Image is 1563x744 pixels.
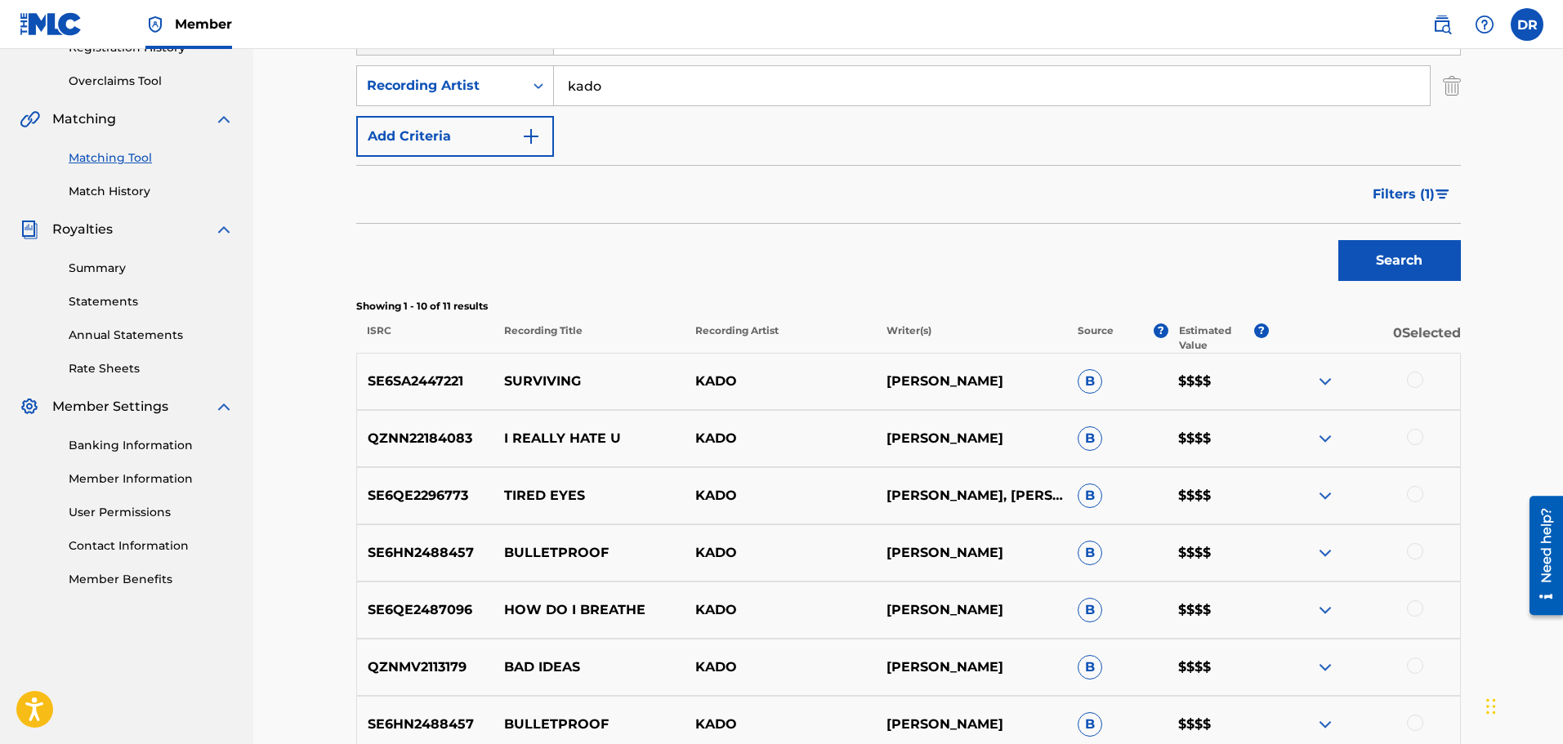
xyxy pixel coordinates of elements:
p: ISRC [356,323,493,353]
p: [PERSON_NAME] [876,372,1067,391]
img: expand [1315,715,1335,734]
img: Top Rightsholder [145,15,165,34]
span: Royalties [52,220,113,239]
span: B [1078,541,1102,565]
p: $$$$ [1168,429,1269,448]
img: expand [214,109,234,129]
span: ? [1254,323,1269,338]
p: [PERSON_NAME] [876,600,1067,620]
p: I REALLY HATE U [493,429,685,448]
p: KADO [685,715,876,734]
a: Annual Statements [69,327,234,344]
p: HOW DO I BREATHE [493,600,685,620]
a: Member Information [69,470,234,488]
p: KADO [685,600,876,620]
span: B [1078,369,1102,394]
span: Filters ( 1 ) [1373,185,1435,204]
p: Source [1078,323,1114,353]
button: Add Criteria [356,116,554,157]
p: [PERSON_NAME], [PERSON_NAME] [876,486,1067,506]
img: expand [214,220,234,239]
p: Recording Title [493,323,684,353]
a: Match History [69,183,234,200]
p: SE6QE2296773 [357,486,494,506]
p: Showing 1 - 10 of 11 results [356,299,1461,314]
img: help [1475,15,1494,34]
p: Estimated Value [1179,323,1254,353]
p: BAD IDEAS [493,657,685,677]
p: $$$$ [1168,372,1269,391]
p: $$$$ [1168,600,1269,620]
p: [PERSON_NAME] [876,429,1067,448]
p: KADO [685,429,876,448]
p: KADO [685,543,876,563]
span: B [1078,712,1102,737]
p: SE6QE2487096 [357,600,494,620]
a: Matching Tool [69,149,234,167]
p: QZNN22184083 [357,429,494,448]
p: KADO [685,657,876,677]
iframe: Chat Widget [1481,666,1563,744]
img: filter [1436,189,1449,199]
p: SE6SA2447221 [357,372,494,391]
img: Matching [20,109,40,129]
img: expand [1315,486,1335,506]
img: search [1432,15,1452,34]
div: Recording Artist [367,76,514,96]
div: Drag [1486,682,1496,731]
img: 9d2ae6d4665cec9f34b9.svg [521,127,541,146]
a: Banking Information [69,437,234,454]
span: Member Settings [52,397,168,417]
p: SE6HN2488457 [357,715,494,734]
p: Recording Artist [685,323,876,353]
img: Delete Criterion [1443,65,1461,106]
span: B [1078,598,1102,622]
p: KADO [685,486,876,506]
p: SE6HN2488457 [357,543,494,563]
iframe: Resource Center [1517,489,1563,621]
span: B [1078,426,1102,451]
span: ? [1154,323,1168,338]
img: expand [1315,372,1335,391]
div: Help [1468,8,1501,41]
a: Rate Sheets [69,360,234,377]
a: Overclaims Tool [69,73,234,90]
img: Member Settings [20,397,39,417]
img: expand [1315,657,1335,677]
img: expand [1315,600,1335,620]
a: Statements [69,293,234,310]
img: expand [1315,429,1335,448]
p: KADO [685,372,876,391]
span: Matching [52,109,116,129]
span: Member [175,15,232,33]
button: Filters (1) [1363,174,1461,215]
img: Royalties [20,220,39,239]
p: [PERSON_NAME] [876,657,1067,677]
a: Summary [69,260,234,277]
div: User Menu [1511,8,1543,41]
a: Contact Information [69,537,234,555]
a: User Permissions [69,504,234,521]
a: Public Search [1426,8,1458,41]
img: expand [1315,543,1335,563]
p: BULLETPROOF [493,715,685,734]
p: 0 Selected [1269,323,1460,353]
p: $$$$ [1168,715,1269,734]
p: $$$$ [1168,543,1269,563]
p: TIRED EYES [493,486,685,506]
img: MLC Logo [20,12,83,36]
p: QZNMV2113179 [357,657,494,677]
p: $$$$ [1168,486,1269,506]
p: [PERSON_NAME] [876,715,1067,734]
button: Search [1338,240,1461,281]
span: B [1078,483,1102,508]
span: B [1078,655,1102,679]
p: [PERSON_NAME] [876,543,1067,563]
p: Writer(s) [876,323,1067,353]
p: SURVIVING [493,372,685,391]
p: BULLETPROOF [493,543,685,563]
img: expand [214,397,234,417]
